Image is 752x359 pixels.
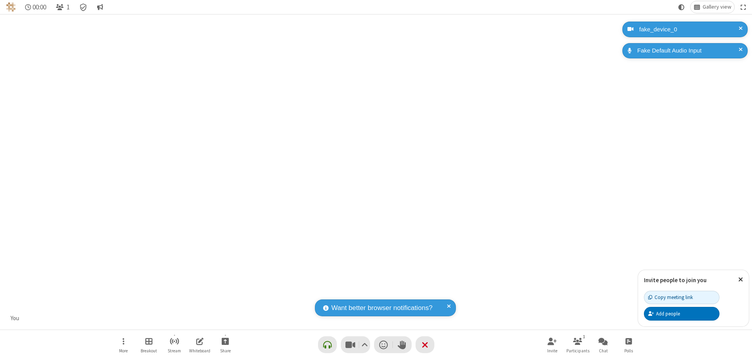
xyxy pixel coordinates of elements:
[52,1,73,13] button: Open participant list
[112,334,135,356] button: Open menu
[67,4,70,11] span: 1
[163,334,186,356] button: Start streaming
[341,336,370,353] button: Stop video (⌘+Shift+V)
[331,303,432,313] span: Want better browser notifications?
[634,46,742,55] div: Fake Default Audio Input
[540,334,564,356] button: Invite participants (⌘+Shift+I)
[359,336,370,353] button: Video setting
[566,334,589,356] button: Open participant list
[599,348,608,353] span: Chat
[644,307,719,320] button: Add people
[374,336,393,353] button: Send a reaction
[189,348,210,353] span: Whiteboard
[648,294,693,301] div: Copy meeting link
[94,1,106,13] button: Conversation
[213,334,237,356] button: Start sharing
[617,334,640,356] button: Open poll
[137,334,161,356] button: Manage Breakout Rooms
[76,1,91,13] div: Meeting details Encryption enabled
[6,2,16,12] img: QA Selenium DO NOT DELETE OR CHANGE
[33,4,46,11] span: 00:00
[168,348,181,353] span: Stream
[220,348,231,353] span: Share
[732,270,749,289] button: Close popover
[188,334,211,356] button: Open shared whiteboard
[566,348,589,353] span: Participants
[624,348,633,353] span: Polls
[738,1,749,13] button: Fullscreen
[416,336,434,353] button: End or leave meeting
[393,336,412,353] button: Raise hand
[591,334,615,356] button: Open chat
[141,348,157,353] span: Breakout
[675,1,688,13] button: Using system theme
[644,276,707,284] label: Invite people to join you
[318,336,337,353] button: Connect your audio
[547,348,557,353] span: Invite
[644,291,719,304] button: Copy meeting link
[8,314,22,323] div: You
[119,348,128,353] span: More
[691,1,734,13] button: Change layout
[581,333,587,340] div: 1
[703,4,731,10] span: Gallery view
[636,25,742,34] div: fake_device_0
[22,1,50,13] div: Timer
